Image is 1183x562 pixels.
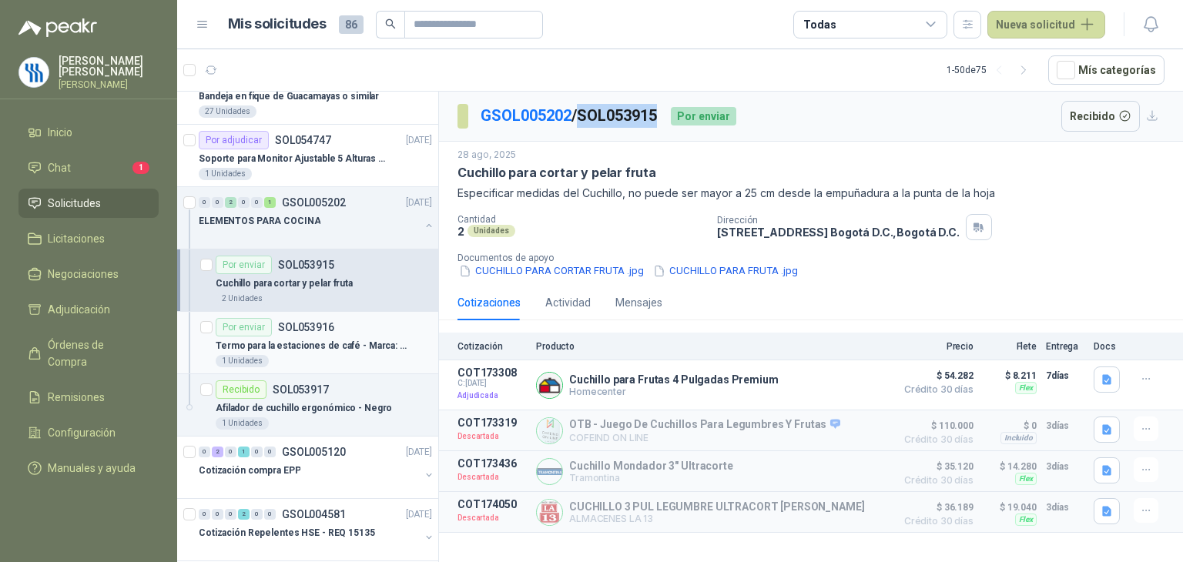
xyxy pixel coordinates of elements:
[59,55,159,77] p: [PERSON_NAME] [PERSON_NAME]
[199,509,210,520] div: 0
[537,459,562,484] img: Company Logo
[481,106,571,125] a: GSOL005202
[48,336,144,370] span: Órdenes de Compra
[238,509,250,520] div: 2
[282,509,346,520] p: GSOL004581
[569,460,733,472] p: Cuchillo Mondador 3" Ultracorte
[983,416,1037,435] p: $ 0
[264,509,276,520] div: 0
[1015,513,1037,526] div: Flex
[225,447,236,457] div: 0
[48,159,71,176] span: Chat
[569,472,733,483] p: Tramontina
[615,294,662,311] div: Mensajes
[457,341,527,352] p: Cotización
[238,197,250,208] div: 0
[671,107,736,125] div: Por enviar
[48,424,116,441] span: Configuración
[216,401,392,416] p: Afilador de cuchillo ergonómico - Negro
[177,62,438,125] a: Por adjudicarSOL054774[DATE] Bandeja en fique de Guacamayas o similar27 Unidades
[457,429,527,444] p: Descartada
[225,509,236,520] div: 0
[537,373,562,398] img: Company Logo
[1094,341,1124,352] p: Docs
[225,197,236,208] div: 2
[569,513,864,524] p: ALMACENES LA 13
[1048,55,1165,85] button: Mís categorías
[177,312,438,374] a: Por enviarSOL053916Termo para la estaciones de café - Marca: UNIVERSAL1 Unidades
[18,295,159,324] a: Adjudicación
[1046,457,1084,476] p: 3 días
[457,225,464,238] p: 2
[199,463,300,478] p: Cotización compra EPP
[18,453,159,483] a: Manuales y ayuda
[48,230,105,247] span: Licitaciones
[896,341,974,352] p: Precio
[406,445,432,460] p: [DATE]
[48,389,105,406] span: Remisiones
[896,416,974,435] span: $ 110.000
[18,224,159,253] a: Licitaciones
[48,301,110,318] span: Adjudicación
[199,447,210,457] div: 0
[228,13,327,35] h1: Mis solicitudes
[48,124,72,141] span: Inicio
[251,509,263,520] div: 0
[457,263,645,279] button: CUCHILLO PARA CORTAR FRUTA .jpg
[1015,473,1037,485] div: Flex
[896,385,974,394] span: Crédito 30 días
[199,131,269,149] div: Por adjudicar
[569,432,840,443] p: COFEIND ON LINE
[717,215,959,226] p: Dirección
[1000,432,1037,444] div: Incluido
[212,197,223,208] div: 0
[282,197,346,208] p: GSOL005202
[983,498,1037,517] p: $ 19.040
[947,58,1036,82] div: 1 - 50 de 75
[1015,382,1037,394] div: Flex
[18,18,97,37] img: Logo peakr
[216,318,272,336] div: Por enviar
[468,225,515,237] div: Unidades
[216,339,407,353] p: Termo para la estaciones de café - Marca: UNIVERSAL
[457,416,527,429] p: COT173319
[216,355,269,367] div: 1 Unidades
[896,457,974,476] span: $ 35.120
[238,447,250,457] div: 1
[199,443,435,492] a: 0 2 0 1 0 0 GSOL005120[DATE] Cotización compra EPP
[457,366,527,379] p: COT173308
[457,214,705,225] p: Cantidad
[537,500,562,525] img: Company Logo
[406,133,432,148] p: [DATE]
[896,366,974,385] span: $ 54.282
[278,322,334,333] p: SOL053916
[652,263,799,279] button: CUCHILLO PARA FRUTA .jpg
[481,104,659,128] p: / SOL053915
[457,388,527,403] p: Adjudicada
[457,148,516,162] p: 28 ago, 2025
[457,457,527,470] p: COT173436
[18,189,159,218] a: Solicitudes
[251,197,263,208] div: 0
[1046,416,1084,435] p: 3 días
[18,118,159,147] a: Inicio
[199,193,435,243] a: 0 0 2 0 0 1 GSOL005202[DATE] ELEMENTOS PARA COCINA
[537,418,562,443] img: Company Logo
[216,293,269,305] div: 2 Unidades
[199,526,375,540] p: Cotización Repelentes HSE - REQ 15135
[896,476,974,485] span: Crédito 30 días
[385,18,396,29] span: search
[457,470,527,485] p: Descartada
[216,417,269,430] div: 1 Unidades
[48,460,136,477] span: Manuales y ayuda
[251,447,263,457] div: 0
[18,418,159,447] a: Configuración
[199,89,379,104] p: Bandeja en fique de Guacamayas o similar
[1046,498,1084,517] p: 3 días
[457,294,521,311] div: Cotizaciones
[457,498,527,510] p: COT174050
[278,259,334,270] p: SOL053915
[275,135,331,146] p: SOL054747
[1061,101,1141,132] button: Recibido
[717,226,959,239] p: [STREET_ADDRESS] Bogotá D.C. , Bogotá D.C.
